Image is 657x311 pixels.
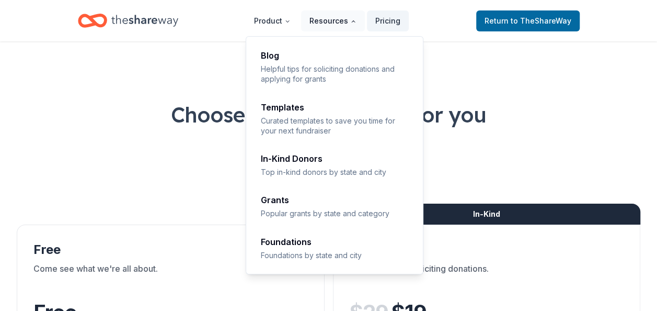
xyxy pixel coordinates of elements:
[367,10,409,31] a: Pricing
[17,100,640,129] h1: Choose the perfect plan for you
[261,51,409,60] div: Blog
[246,8,409,33] nav: Main
[255,97,416,142] a: TemplatesCurated templates to save you time for your next fundraiser
[78,8,178,33] a: Home
[261,154,409,163] div: In-Kind Donors
[246,37,424,275] div: Resources
[255,231,416,266] a: FoundationsFoundations by state and city
[485,15,571,27] span: Return
[255,190,416,225] a: GrantsPopular grants by state and category
[261,238,409,246] div: Foundations
[261,208,409,218] p: Popular grants by state and category
[261,103,409,112] div: Templates
[476,10,580,31] a: Returnto TheShareWay
[261,64,409,84] p: Helpful tips for soliciting donations and applying for grants
[301,10,365,31] button: Resources
[511,16,571,25] span: to TheShareWay
[333,204,641,225] div: In-Kind
[255,45,416,91] a: BlogHelpful tips for soliciting donations and applying for grants
[350,262,624,292] div: You're actively soliciting donations.
[261,167,409,177] p: Top in-kind donors by state and city
[33,241,308,258] div: Free
[261,250,409,260] p: Foundations by state and city
[33,262,308,292] div: Come see what we're all about.
[261,196,409,204] div: Grants
[261,116,409,136] p: Curated templates to save you time for your next fundraiser
[255,148,416,183] a: In-Kind DonorsTop in-kind donors by state and city
[350,241,624,258] div: Plus
[246,10,299,31] button: Product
